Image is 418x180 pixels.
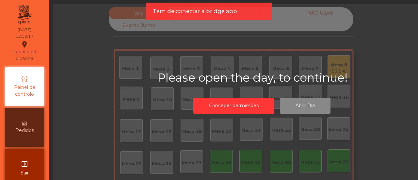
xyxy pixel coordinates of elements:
[21,170,29,176] span: Sair
[21,41,28,48] i: location_on
[5,41,44,62] div: Fabrica da picanha
[15,127,34,134] span: Pedidos
[21,160,28,168] i: exit_to_app
[157,71,366,85] h2: Please open the day, to continue!
[16,3,32,26] img: qpiato
[16,33,33,39] div: 12:59:17
[153,7,237,15] span: Tem de conectar a bridge app
[18,27,31,33] div: [DATE]
[280,98,330,114] button: Abrir Dia
[7,84,42,98] span: Painel de controlo
[193,98,274,114] button: Conceder permissões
